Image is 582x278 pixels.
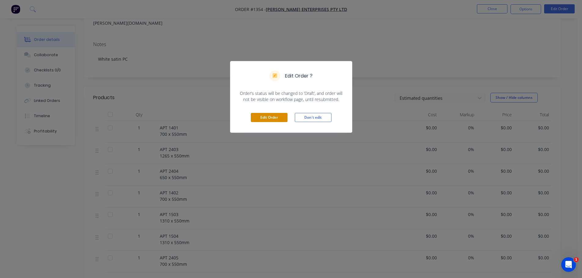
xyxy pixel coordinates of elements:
[561,257,576,272] iframe: Intercom live chat
[574,257,579,262] span: 1
[251,113,287,122] button: Edit Order
[285,72,313,80] h5: Edit Order ?
[238,90,345,103] span: Order’s status will be changed to ‘Draft’, and order will not be visible on workflow page, until ...
[295,113,331,122] button: Don't edit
